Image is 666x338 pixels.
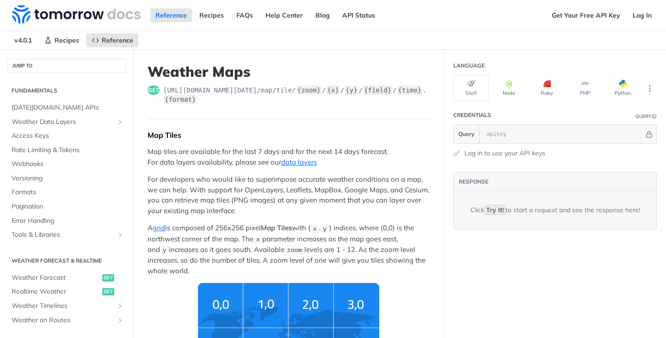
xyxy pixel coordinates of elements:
code: Try It! [484,205,506,215]
label: {time} [397,86,423,95]
a: grid [153,223,165,232]
span: Weather Timelines [12,301,114,311]
span: Weather on Routes [12,316,114,325]
a: Realtime Weatherget [7,285,126,299]
button: Show subpages for Weather Data Layers [117,118,124,126]
button: Ruby [529,75,565,101]
span: Formats [12,188,124,197]
span: Tools & Libraries [12,230,114,240]
span: Rate Limiting & Tokens [12,146,124,155]
a: Weather Forecastget [7,271,126,285]
span: Weather Forecast [12,273,100,283]
button: PHP [567,75,603,101]
button: Node [491,75,527,101]
a: Formats [7,185,126,199]
span: https://api.tomorrow.io/v4/map/tile/{zoom}/{x}/{y}/{field}/{time}.{format} [163,86,430,104]
button: Show subpages for Tools & Libraries [117,231,124,239]
p: A is composed of 256x256 pixel with ( , ) indices, where (0,0) is the northwest corner of the map... [148,223,430,276]
i: Information [652,114,657,119]
span: Versioning [12,174,124,183]
span: [DATE][DOMAIN_NAME] APIs [12,103,124,112]
button: Query [454,125,480,143]
a: data layers [281,158,317,166]
h1: Weather Maps [148,63,430,80]
div: Query [635,113,651,120]
span: Query [458,130,475,138]
a: FAQs [231,8,258,22]
a: Access Keys [7,129,126,143]
div: QueryInformation [635,113,657,120]
button: JUMP TO [7,59,126,73]
a: Recipes [194,8,229,22]
a: Reference [150,8,192,22]
a: Get Your Free API Key [547,8,625,22]
a: Weather TimelinesShow subpages for Weather Timelines [7,299,126,313]
a: Reference [86,33,138,47]
button: RESPONSE [458,177,489,186]
span: v4.0.1 [9,33,37,47]
a: Error Handling [7,214,126,228]
code: x [310,224,319,234]
div: Language [453,61,485,70]
button: Show subpages for Weather Timelines [117,302,124,310]
span: Pagination [12,202,124,211]
h2: Weather Forecast & realtime [7,257,126,265]
span: Error Handling [12,216,124,226]
a: Weather Data LayersShow subpages for Weather Data Layers [7,115,126,129]
button: Show subpages for Weather on Routes [117,317,124,324]
a: Tools & LibrariesShow subpages for Tools & Libraries [7,228,126,242]
code: zoom [284,246,304,255]
label: {format} [164,95,197,104]
span: get [102,274,114,282]
h2: Fundamentals [7,86,126,95]
a: Pagination [7,200,126,214]
a: Rate Limiting & Tokens [7,143,126,157]
img: Tomorrow.io Weather API Docs [12,5,141,24]
a: Versioning [7,172,126,185]
div: Credentials [453,111,491,119]
label: {field} [363,86,392,95]
p: For developers who would like to superimpose accurate weather conditions on a map, we can help. W... [148,174,430,216]
button: More Languages [643,81,657,95]
a: Help Center [260,8,308,22]
span: Recipes [55,36,79,44]
label: {y} [345,86,358,95]
a: Recipes [39,33,84,47]
div: Map Tiles [148,130,430,140]
strong: Map Tiles [261,223,292,232]
a: Log In [628,8,657,22]
label: {zoom} [296,86,322,95]
button: Python [605,75,641,101]
a: Log in to use your API keys [464,148,545,158]
a: Webhooks [7,157,126,171]
code: y [160,246,169,255]
span: Realtime Weather [12,287,100,296]
span: Reference [102,36,133,44]
a: [DATE][DOMAIN_NAME] APIs [7,101,126,115]
code: y [321,224,329,234]
a: API Status [337,8,380,22]
button: Shell [453,75,489,101]
code: x [253,235,262,244]
a: Blog [310,8,335,22]
a: Weather on RoutesShow subpages for Weather on Routes [7,313,126,327]
span: Weather Data Layers [12,117,114,127]
span: Webhooks [12,160,124,169]
svg: More ellipsis [646,84,654,92]
div: Click to start a request and see the response here! [470,205,640,215]
p: Map tiles are available for the last 7 days and for the next 14 days forecast. For data layers av... [148,147,430,167]
span: get [148,86,160,95]
span: get [102,288,114,295]
button: Hide [644,129,654,139]
span: Access Keys [12,131,124,141]
input: apikey [482,125,644,143]
label: {x} [327,86,340,95]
